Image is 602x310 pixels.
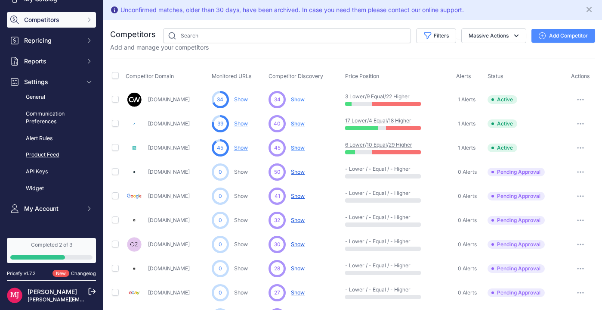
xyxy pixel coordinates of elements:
span: Active [488,144,517,152]
button: Close [585,3,595,14]
a: [DOMAIN_NAME] [148,120,190,127]
a: [PERSON_NAME] [28,288,77,295]
span: 45 [217,144,223,152]
a: 6 Lower [345,141,365,148]
span: 27 [274,289,280,297]
p: - Lower / - Equal / - Higher [345,262,400,269]
a: Show [234,241,248,247]
span: Actions [571,73,590,79]
span: Show [291,193,305,199]
span: Competitor Domain [126,73,174,79]
a: Completed 2 of 3 [7,238,96,263]
span: 1 Alerts [458,120,475,127]
a: Widget [7,181,96,196]
span: 0 Alerts [458,265,477,272]
div: Completed 2 of 3 [10,241,93,248]
a: Alert Rules [7,131,96,146]
span: Show [291,120,305,127]
span: Pending Approval [488,216,545,225]
span: 32 [274,216,280,224]
a: 1 Alerts [456,144,475,152]
h2: Competitors [110,28,156,41]
span: 30 [274,241,281,248]
a: 9 Equal [367,93,384,100]
span: 0 [219,289,222,297]
a: Show [234,289,248,296]
a: Communication Preferences [7,106,96,129]
span: 0 Alerts [458,169,477,175]
span: 0 [219,265,222,272]
span: 50 [274,168,281,176]
span: 0 Alerts [458,217,477,224]
a: [DOMAIN_NAME] [148,265,190,272]
a: Show [234,144,248,151]
span: My Account [24,204,80,213]
p: / / [345,117,400,124]
span: 1 Alerts [458,96,475,103]
span: New [52,270,69,277]
span: 1 Alerts [458,144,475,151]
span: Status [488,73,503,79]
p: / / [345,93,400,100]
a: 10 Equal [367,141,387,148]
span: 45 [274,144,281,152]
span: Alerts [456,73,471,79]
span: Settings [24,78,80,86]
a: Show [234,265,248,272]
button: Reports [7,53,96,69]
a: Product Feed [7,147,96,163]
button: Repricing [7,33,96,48]
a: 29 Higher [389,141,412,148]
a: Show [234,169,248,175]
a: Show [234,217,248,223]
a: 1 Alerts [456,95,475,104]
p: Add and manage your competitors [110,43,209,52]
a: General [7,90,96,105]
a: [DOMAIN_NAME] [148,289,190,296]
span: Repricing [24,36,80,45]
span: 41 [275,192,280,200]
div: Pricefy v1.7.2 [7,270,36,277]
a: [DOMAIN_NAME] [148,144,190,151]
span: Show [291,241,305,247]
a: 4 Equal [369,117,387,124]
button: My Account [7,201,96,216]
a: 22 Higher [386,93,410,100]
span: Pending Approval [488,192,545,200]
span: 0 [219,168,222,176]
span: Pending Approval [488,240,545,249]
a: API Keys [7,164,96,179]
p: - Lower / - Equal / - Higher [345,286,400,293]
button: Settings [7,74,96,90]
a: Changelog [71,270,96,276]
span: Pending Approval [488,264,545,273]
a: [DOMAIN_NAME] [148,193,190,199]
span: 0 [219,192,222,200]
p: - Lower / - Equal / - Higher [345,238,400,245]
a: Show [234,96,248,103]
a: 3 Lower [345,93,365,100]
a: [PERSON_NAME][EMAIL_ADDRESS][DOMAIN_NAME] [28,296,160,303]
span: 0 Alerts [458,193,477,200]
div: Unconfirmed matches, older than 30 days, have been archived. In case you need them please contact... [120,6,464,14]
span: 0 [219,241,222,248]
span: Reports [24,57,80,66]
a: Show [234,193,248,199]
p: - Lower / - Equal / - Higher [345,166,400,172]
span: 34 [217,96,223,103]
span: 0 Alerts [458,241,477,248]
a: [DOMAIN_NAME] [148,169,190,175]
span: 34 [274,96,281,103]
span: Show [291,289,305,296]
span: Price Position [345,73,379,79]
span: Competitors [24,16,80,24]
span: Show [291,217,305,223]
span: 28 [274,265,280,272]
a: Show [234,120,248,127]
span: 0 Alerts [458,289,477,296]
button: Competitors [7,12,96,28]
button: Add Competitor [531,29,595,43]
button: Massive Actions [461,28,526,43]
span: Active [488,95,517,104]
span: Show [291,265,305,272]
